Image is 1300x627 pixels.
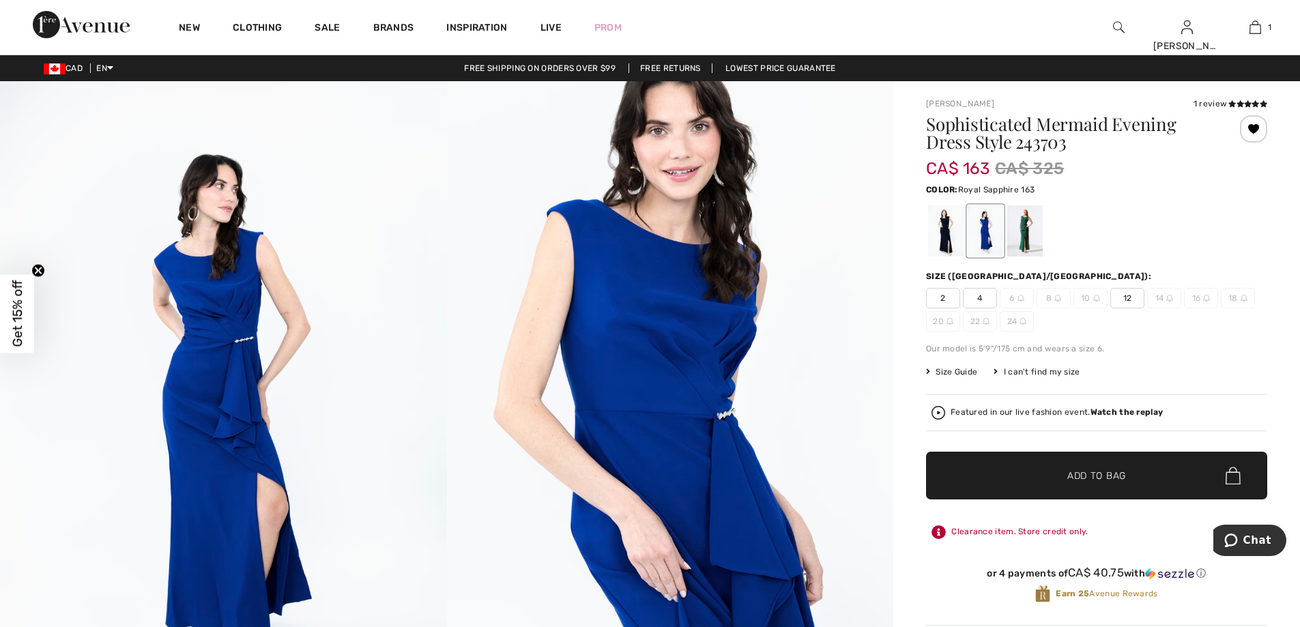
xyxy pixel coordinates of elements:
span: Size Guide [926,366,977,378]
img: ring-m.svg [1203,295,1210,302]
span: 12 [1110,288,1144,308]
button: Close teaser [31,263,45,277]
span: Get 15% off [10,280,25,347]
img: ring-m.svg [983,318,990,325]
img: 1ère Avenue [33,11,130,38]
img: ring-m.svg [1166,295,1173,302]
div: Absolute green [1007,205,1043,257]
div: Size ([GEOGRAPHIC_DATA]/[GEOGRAPHIC_DATA]): [926,270,1154,282]
a: Prom [594,20,622,35]
span: Add to Bag [1067,469,1126,483]
span: CA$ 325 [995,156,1064,181]
img: Sezzle [1145,568,1194,580]
span: Color: [926,185,958,194]
strong: Watch the replay [1090,407,1164,417]
a: New [179,22,200,36]
div: [PERSON_NAME] [1153,39,1220,53]
div: Clearance item. Store credit only. [926,520,1267,544]
img: Bag.svg [1226,467,1241,484]
span: Inspiration [446,22,507,36]
a: Free shipping on orders over $99 [453,63,626,73]
span: 6 [1000,288,1034,308]
span: Avenue Rewards [1056,587,1157,600]
img: My Bag [1250,19,1261,35]
a: Brands [373,22,414,36]
iframe: Opens a widget where you can chat to one of our agents [1213,525,1286,559]
img: search the website [1113,19,1125,35]
img: ring-m.svg [1093,295,1100,302]
div: 1 review [1194,98,1267,110]
div: or 4 payments ofCA$ 40.75withSezzle Click to learn more about Sezzle [926,566,1267,585]
img: ring-m.svg [1241,295,1247,302]
span: CA$ 40.75 [1068,566,1124,579]
span: 1 [1268,21,1271,33]
span: 24 [1000,311,1034,332]
a: Live [540,20,562,35]
span: 16 [1184,288,1218,308]
img: Canadian Dollar [44,63,66,74]
button: Add to Bag [926,452,1267,499]
span: 4 [963,288,997,308]
span: 20 [926,311,960,332]
a: Sale [315,22,340,36]
div: Royal Sapphire 163 [968,205,1003,257]
span: 18 [1221,288,1255,308]
img: ring-m.svg [1020,318,1026,325]
a: [PERSON_NAME] [926,99,994,108]
div: Our model is 5'9"/175 cm and wears a size 6. [926,342,1267,355]
a: 1 [1222,19,1288,35]
img: ring-m.svg [1054,295,1061,302]
span: 8 [1037,288,1071,308]
h1: Sophisticated Mermaid Evening Dress Style 243703 [926,115,1211,151]
span: CA$ 163 [926,145,990,178]
span: 22 [963,311,997,332]
span: Royal Sapphire 163 [958,185,1035,194]
img: Avenue Rewards [1035,585,1050,603]
a: Free Returns [629,63,712,73]
span: 2 [926,288,960,308]
span: EN [96,63,113,73]
img: ring-m.svg [947,318,953,325]
div: Midnight Blue [928,205,964,257]
strong: Earn 25 [1056,589,1089,598]
div: Featured in our live fashion event. [951,408,1163,417]
a: Lowest Price Guarantee [714,63,847,73]
span: 10 [1073,288,1108,308]
img: My Info [1181,19,1193,35]
span: CAD [44,63,88,73]
img: Watch the replay [931,406,945,420]
div: I can't find my size [994,366,1080,378]
a: Sign In [1181,20,1193,33]
a: Clothing [233,22,282,36]
img: ring-m.svg [1017,295,1024,302]
span: 14 [1147,288,1181,308]
div: or 4 payments of with [926,566,1267,580]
